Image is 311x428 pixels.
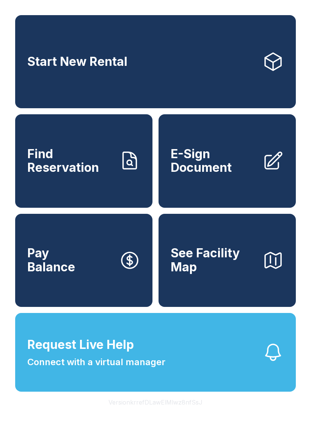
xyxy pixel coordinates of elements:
button: Request Live HelpConnect with a virtual manager [15,313,296,392]
span: Connect with a virtual manager [27,355,165,369]
a: Find Reservation [15,114,152,207]
span: See Facility Map [171,246,256,274]
span: Pay Balance [27,246,75,274]
a: E-Sign Document [159,114,296,207]
button: PayBalance [15,214,152,307]
a: Start New Rental [15,15,296,108]
span: Start New Rental [27,55,127,69]
button: VersionkrrefDLawElMlwz8nfSsJ [102,392,209,413]
span: Find Reservation [27,147,113,175]
button: See Facility Map [159,214,296,307]
span: Request Live Help [27,336,134,354]
span: E-Sign Document [171,147,256,175]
